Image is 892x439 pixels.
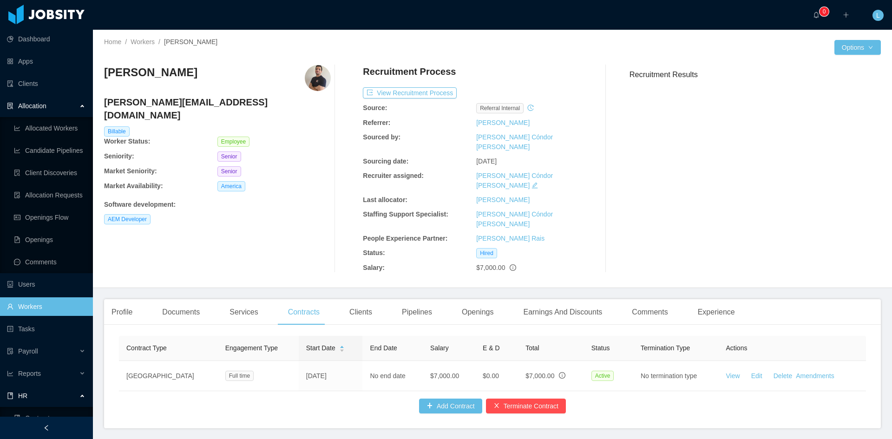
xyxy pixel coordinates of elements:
[306,343,335,353] span: Start Date
[104,182,163,190] b: Market Availability:
[630,69,881,80] h3: Recruitment Results
[281,299,327,325] div: Contracts
[726,344,748,352] span: Actions
[624,299,675,325] div: Comments
[454,299,501,325] div: Openings
[104,65,197,80] h3: [PERSON_NAME]
[843,12,849,18] i: icon: plus
[299,361,363,391] td: [DATE]
[531,182,538,189] i: icon: edit
[14,230,85,249] a: icon: file-textOpenings
[527,105,534,111] i: icon: history
[796,372,834,380] a: Amendments
[419,399,482,413] button: icon: plusAdd Contract
[510,264,516,271] span: info-circle
[690,299,742,325] div: Experience
[370,344,397,352] span: End Date
[363,89,457,97] a: icon: exportView Recruitment Process
[7,103,13,109] i: icon: solution
[104,152,134,160] b: Seniority:
[222,299,265,325] div: Services
[225,371,254,381] span: Full time
[363,264,385,271] b: Salary:
[820,7,829,16] sup: 0
[363,87,457,98] button: icon: exportView Recruitment Process
[104,299,140,325] div: Profile
[363,249,385,256] b: Status:
[14,119,85,138] a: icon: line-chartAllocated Workers
[119,361,218,391] td: [GEOGRAPHIC_DATA]
[7,393,13,399] i: icon: book
[813,12,820,18] i: icon: bell
[641,344,690,352] span: Termination Type
[876,10,880,21] span: L
[774,372,792,380] a: Delete
[339,348,344,351] i: icon: caret-down
[362,361,423,391] td: No end date
[834,40,881,55] button: Optionsicon: down
[486,399,566,413] button: icon: closeTerminate Contract
[7,370,13,377] i: icon: line-chart
[516,299,610,325] div: Earnings And Discounts
[18,347,38,355] span: Payroll
[104,126,130,137] span: Billable
[14,141,85,160] a: icon: line-chartCandidate Pipelines
[7,52,85,71] a: icon: appstoreApps
[217,166,241,177] span: Senior
[155,299,207,325] div: Documents
[126,344,167,352] span: Contract Type
[18,102,46,110] span: Allocation
[751,372,762,380] a: Edit
[430,344,449,352] span: Salary
[476,235,544,242] a: [PERSON_NAME] Rais
[363,157,408,165] b: Sourcing date:
[476,196,530,203] a: [PERSON_NAME]
[726,372,740,380] a: View
[363,133,400,141] b: Sourced by:
[7,74,85,93] a: icon: auditClients
[476,119,530,126] a: [PERSON_NAME]
[7,30,85,48] a: icon: pie-chartDashboard
[476,172,553,189] a: [PERSON_NAME] Cóndor [PERSON_NAME]
[483,372,499,380] span: $0.00
[342,299,380,325] div: Clients
[7,275,85,294] a: icon: robotUsers
[476,248,497,258] span: Hired
[18,392,27,400] span: HR
[363,210,448,218] b: Staffing Support Specialist:
[14,186,85,204] a: icon: file-doneAllocation Requests
[7,348,13,354] i: icon: file-protect
[104,214,151,224] span: AEM Developer
[363,172,424,179] b: Recruiter assigned:
[217,181,245,191] span: America
[14,409,85,427] a: icon: bookContracts
[217,151,241,162] span: Senior
[305,65,331,91] img: 12870dec-6700-451c-8f10-0f06e80971d5_672e8f77ba84c-400w.png
[363,235,447,242] b: People Experience Partner:
[225,344,278,352] span: Engagement Type
[217,137,249,147] span: Employee
[430,372,459,380] span: $7,000.00
[363,119,390,126] b: Referrer:
[394,299,439,325] div: Pipelines
[363,104,387,111] b: Source:
[476,103,524,113] span: Referral internal
[483,344,500,352] span: E & D
[525,344,539,352] span: Total
[476,264,505,271] span: $7,000.00
[104,38,121,46] a: Home
[7,320,85,338] a: icon: profileTasks
[14,164,85,182] a: icon: file-searchClient Discoveries
[363,196,407,203] b: Last allocator:
[104,167,157,175] b: Market Seniority:
[14,253,85,271] a: icon: messageComments
[525,372,554,380] span: $7,000.00
[14,208,85,227] a: icon: idcardOpenings Flow
[476,210,553,228] a: [PERSON_NAME] Cóndor [PERSON_NAME]
[104,201,176,208] b: Software development :
[158,38,160,46] span: /
[591,371,614,381] span: Active
[559,372,565,379] span: info-circle
[131,38,155,46] a: Workers
[104,138,150,145] b: Worker Status:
